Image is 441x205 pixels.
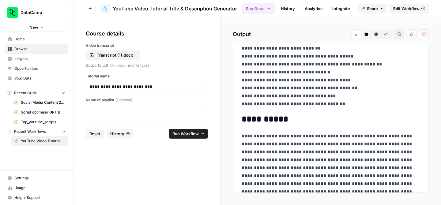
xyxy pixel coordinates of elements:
img: DataCamp Logo [7,7,18,18]
a: Browse [5,44,68,54]
a: Integrate [329,4,354,13]
span: Usage [14,185,66,191]
span: Recent Workflows [14,129,46,134]
span: Recent Grids [14,90,36,96]
span: Insights [14,56,66,61]
label: Video transcript [86,43,208,48]
button: New [5,23,68,32]
button: History [107,129,134,139]
label: Tutorial name [86,73,208,79]
button: Workspace: DataCamp [5,5,68,20]
span: Edit Workflow [393,6,420,12]
button: Run Once [242,3,275,14]
span: Home [14,36,66,42]
a: Home [5,34,68,44]
a: YouTube Video Tutorial Title & Description Generator [100,4,237,13]
p: Supports .pdf, .txt, .docx, .md file types [86,62,208,69]
span: Script optimiser GPT Build V2 Grid [21,110,66,115]
button: Share [358,4,387,13]
span: DataCamp [21,9,58,16]
h2: Output [233,29,429,39]
span: Run Workflow [172,131,199,137]
span: YouTube Video Tutorial Title & Description Generator [21,138,66,144]
a: Analytics [301,4,326,13]
span: Browse [14,46,66,52]
button: Reset [86,129,104,139]
span: YouTube Video Tutorial Title & Description Generator [113,5,237,12]
span: (Optional) [115,97,132,103]
a: Insights [5,54,68,64]
span: Social Media Content 2025 [21,100,66,105]
button: Help + Support [5,193,68,203]
button: Recent Workflows [5,127,68,136]
div: Course details [86,29,208,38]
span: Share [367,6,378,12]
a: Usage [5,183,68,193]
a: YouTube Video Tutorial Title & Description Generator [11,136,68,146]
p: Transcript (1).docx [95,52,134,58]
a: Social Media Content 2025 [11,98,68,107]
span: New [29,24,38,30]
span: Help + Support [14,195,66,200]
a: History [277,4,299,13]
span: History [110,131,124,137]
a: Script optimiser GPT Build V2 Grid [11,107,68,117]
button: Run Workflow [169,129,208,139]
a: Opportunities [5,64,68,73]
a: Your Data [5,73,68,83]
a: Edit Workflow [390,4,429,13]
label: Name of playlist [86,97,208,103]
button: Transcript (1).docx [86,50,140,60]
a: Top_youtube_scripts [11,117,68,127]
button: Recent Grids [5,88,68,98]
span: Top_youtube_scripts [21,119,66,125]
span: Settings [14,175,66,181]
span: Reset [89,131,100,137]
a: Settings [5,173,68,183]
span: Your Data [14,76,66,81]
span: Opportunities [14,66,66,71]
